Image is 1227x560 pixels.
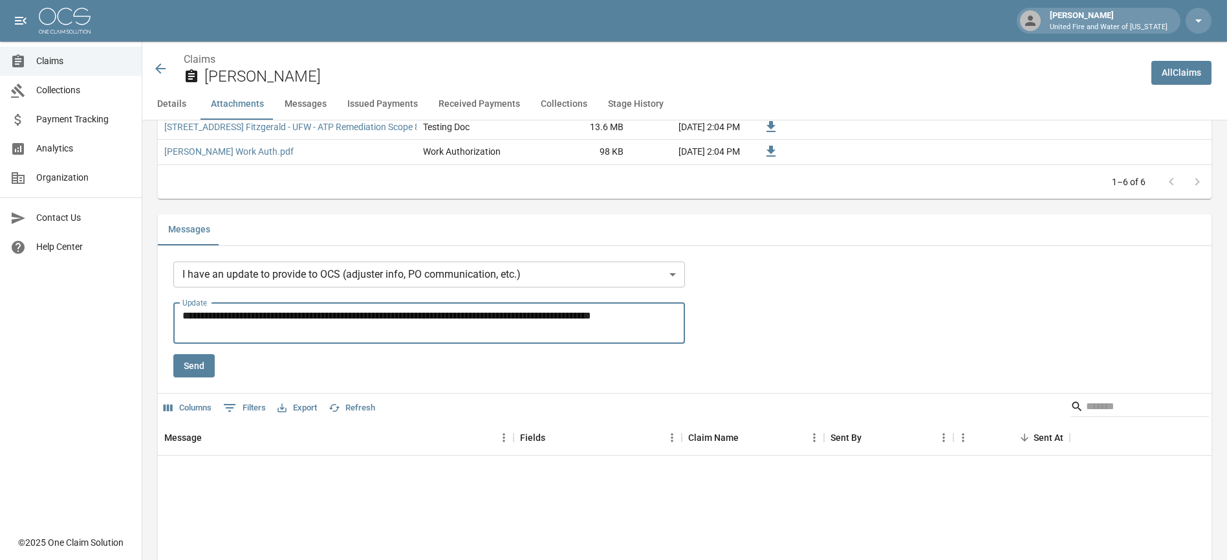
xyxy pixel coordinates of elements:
button: Refresh [325,398,378,418]
div: Search [1070,396,1209,420]
div: [DATE] 2:04 PM [630,140,746,164]
span: Payment Tracking [36,113,131,126]
div: anchor tabs [142,89,1227,120]
div: Fields [514,420,682,456]
button: Messages [274,89,337,120]
div: Sent By [831,420,862,456]
button: open drawer [8,8,34,34]
span: Claims [36,54,131,68]
div: 98 KB [533,140,630,164]
div: related-list tabs [158,214,1211,245]
button: Sort [202,429,220,447]
button: Menu [494,428,514,447]
button: Sort [739,429,757,447]
div: Message [158,420,514,456]
button: Sort [862,429,880,447]
div: I have an update to provide to OCS (adjuster info, PO communication, etc.) [173,262,685,287]
div: Sent At [953,420,1070,456]
p: 1–6 of 6 [1112,175,1146,188]
button: Menu [805,428,824,447]
div: [PERSON_NAME] [1045,9,1173,32]
div: Sent By [824,420,953,456]
button: Send [173,354,215,378]
h2: [PERSON_NAME] [204,67,1141,86]
nav: breadcrumb [184,52,1141,67]
button: Export [274,398,320,418]
img: ocs-logo-white-transparent.png [39,8,91,34]
a: AllClaims [1151,61,1211,85]
div: Work Authorization [423,145,501,158]
button: Attachments [201,89,274,120]
button: Sort [1015,429,1034,447]
span: Analytics [36,142,131,155]
a: [PERSON_NAME] Work Auth.pdf [164,145,294,158]
div: Sent At [1034,420,1063,456]
button: Stage History [598,89,674,120]
button: Menu [662,428,682,447]
button: Received Payments [428,89,530,120]
div: [DATE] 2:04 PM [630,115,746,140]
label: Update [182,297,207,308]
p: United Fire and Water of [US_STATE] [1050,22,1167,33]
div: Claim Name [682,420,824,456]
button: Menu [953,428,973,447]
span: Organization [36,171,131,185]
button: Messages [158,214,221,245]
button: Menu [934,428,953,447]
div: Testing Doc [423,120,470,133]
div: Claim Name [688,420,739,456]
button: Select columns [160,398,215,418]
span: Contact Us [36,211,131,225]
button: Issued Payments [337,89,428,120]
a: [STREET_ADDRESS] Fitzgerald - UFW - ATP Remediation Scope 8525.pdf [164,120,451,133]
button: Sort [545,429,563,447]
span: Help Center [36,240,131,254]
button: Show filters [220,398,269,418]
span: Collections [36,84,131,97]
div: © 2025 One Claim Solution [18,536,124,549]
button: Details [142,89,201,120]
div: 13.6 MB [533,115,630,140]
button: Collections [530,89,598,120]
div: Fields [520,420,545,456]
a: Claims [184,53,215,65]
div: Message [164,420,202,456]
